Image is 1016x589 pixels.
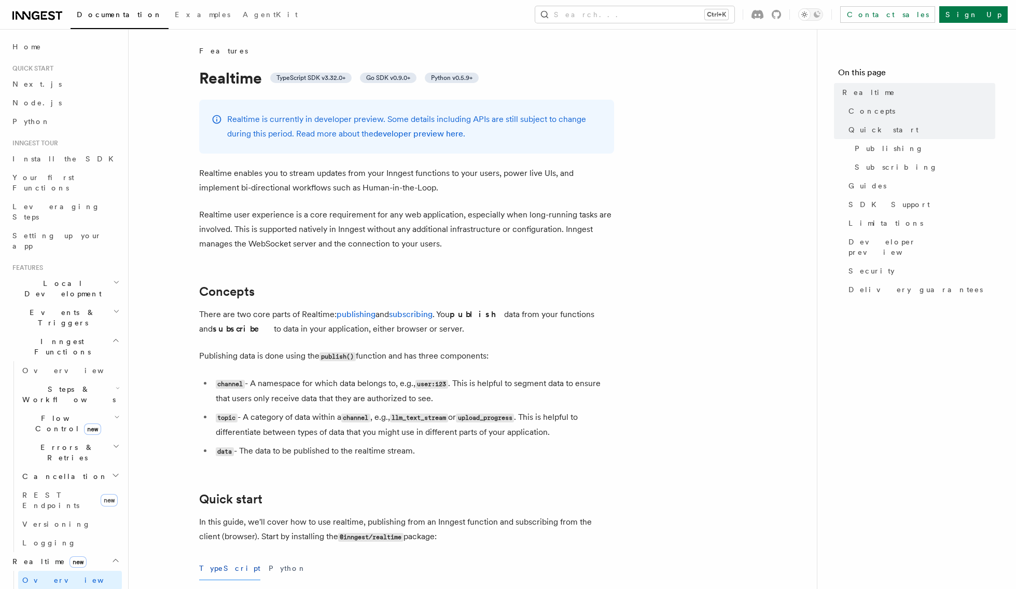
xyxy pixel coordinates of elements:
[18,384,116,405] span: Steps & Workflows
[175,10,230,19] span: Examples
[77,10,162,19] span: Documentation
[705,9,728,20] kbd: Ctrl+K
[341,414,370,422] code: channel
[8,75,122,93] a: Next.js
[12,99,62,107] span: Node.js
[844,280,995,299] a: Delivery guarantees
[199,208,614,251] p: Realtime user experience is a core requirement for any web application, especially when long-runn...
[8,278,113,299] span: Local Development
[319,352,356,361] code: publish()
[450,309,504,319] strong: publish
[71,3,169,29] a: Documentation
[415,380,448,389] code: user:123
[844,232,995,262] a: Developer preview
[69,556,87,568] span: new
[855,143,924,154] span: Publishing
[18,361,122,380] a: Overview
[269,557,307,580] button: Python
[216,380,245,389] code: channel
[838,66,995,83] h4: On this page
[199,349,614,364] p: Publishing data is done using the function and has three components:
[798,8,823,21] button: Toggle dark mode
[844,120,995,139] a: Quick start
[848,199,930,210] span: SDK Support
[12,173,74,192] span: Your first Functions
[22,520,91,528] span: Versioning
[848,237,995,257] span: Developer preview
[848,218,923,228] span: Limitations
[848,284,983,295] span: Delivery guarantees
[8,264,43,272] span: Features
[8,64,53,73] span: Quick start
[8,556,87,567] span: Realtime
[8,139,58,147] span: Inngest tour
[216,414,238,422] code: topic
[848,266,895,276] span: Security
[18,533,122,552] a: Logging
[213,410,614,440] li: - A category of data within a , e.g., or . This is helpful to differentiate between types of data...
[855,162,938,172] span: Subscribing
[8,226,122,255] a: Setting up your app
[18,471,108,482] span: Cancellation
[22,491,79,510] span: REST Endpoints
[8,332,122,361] button: Inngest Functions
[216,447,234,456] code: data
[18,409,122,438] button: Flow Controlnew
[8,552,122,571] button: Realtimenew
[18,515,122,533] a: Versioning
[199,46,248,56] span: Features
[12,80,62,88] span: Next.js
[851,139,995,158] a: Publishing
[18,380,122,409] button: Steps & Workflows
[844,214,995,232] a: Limitations
[101,494,118,506] span: new
[848,125,918,135] span: Quick start
[844,262,995,280] a: Security
[199,492,262,506] a: Quick start
[199,307,614,336] p: There are two core parts of Realtime: and . You data from your functions and to data in your appl...
[22,576,129,584] span: Overview
[18,413,114,434] span: Flow Control
[199,166,614,195] p: Realtime enables you to stream updates from your Inngest functions to your users, power live UIs,...
[199,284,255,299] a: Concepts
[390,414,448,422] code: llm_text_stream
[12,42,41,52] span: Home
[373,129,463,139] a: developer preview here
[8,274,122,303] button: Local Development
[12,117,50,126] span: Python
[213,324,274,334] strong: subscribe
[199,69,614,87] h1: Realtime
[851,158,995,176] a: Subscribing
[840,6,935,23] a: Contact sales
[844,102,995,120] a: Concepts
[276,74,345,82] span: TypeScript SDK v3.32.0+
[8,168,122,197] a: Your first Functions
[8,93,122,112] a: Node.js
[939,6,1008,23] a: Sign Up
[169,3,236,28] a: Examples
[431,74,472,82] span: Python v0.5.9+
[535,6,734,23] button: Search...Ctrl+K
[456,414,514,422] code: upload_progress
[8,303,122,332] button: Events & Triggers
[838,83,995,102] a: Realtime
[18,467,122,486] button: Cancellation
[8,149,122,168] a: Install the SDK
[8,307,113,328] span: Events & Triggers
[842,87,895,98] span: Realtime
[8,37,122,56] a: Home
[8,361,122,552] div: Inngest Functions
[18,486,122,515] a: REST Endpointsnew
[8,112,122,131] a: Python
[8,197,122,226] a: Leveraging Steps
[12,155,120,163] span: Install the SDK
[18,442,113,463] span: Errors & Retries
[199,515,614,544] p: In this guide, we'll cover how to use realtime, publishing from an Inngest function and subscribi...
[389,309,433,319] a: subscribing
[338,533,403,542] code: @inngest/realtime
[22,366,129,375] span: Overview
[848,181,886,191] span: Guides
[848,106,895,116] span: Concepts
[18,438,122,467] button: Errors & Retries
[844,195,995,214] a: SDK Support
